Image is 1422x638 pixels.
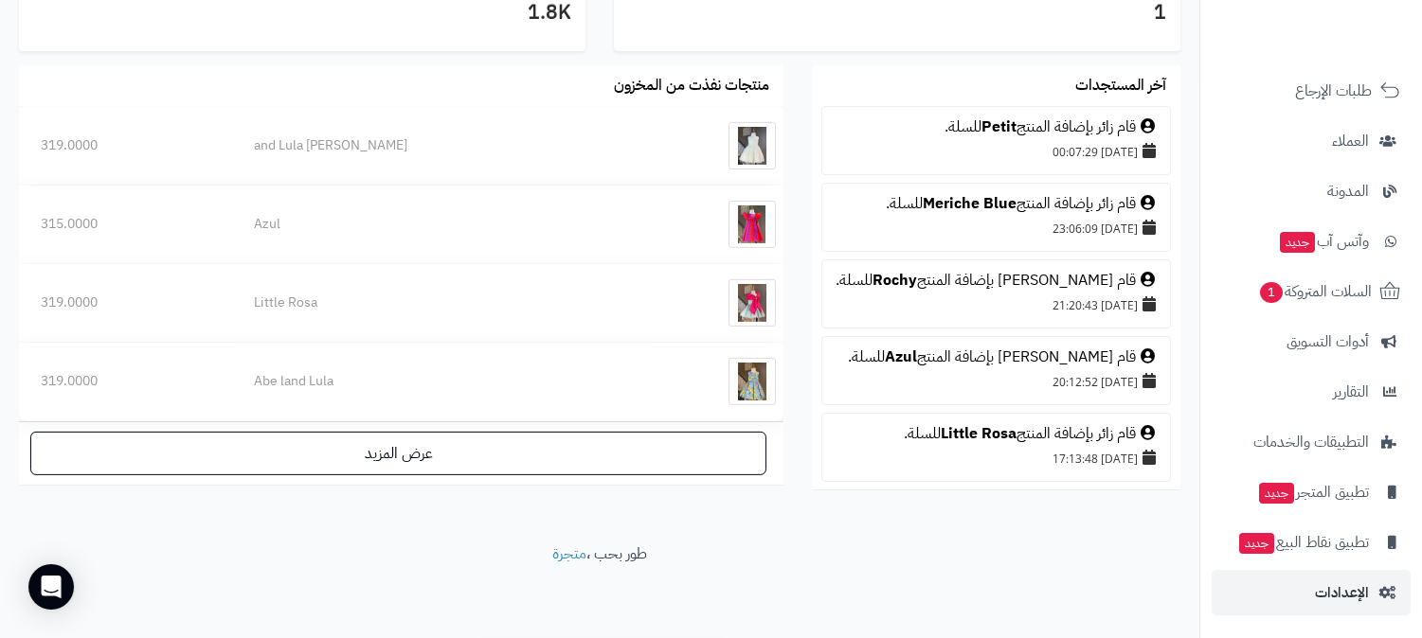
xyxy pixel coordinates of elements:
[1253,429,1369,455] span: التطبيقات والخدمات
[832,270,1161,292] div: قام [PERSON_NAME] بإضافة المنتج للسلة.
[254,372,629,391] div: Abe land Lula
[254,136,629,155] div: [PERSON_NAME] and Lula
[28,564,74,610] div: Open Intercom Messenger
[1259,483,1294,504] span: جديد
[729,279,776,327] img: Little Rosa
[30,432,766,475] a: عرض المزيد
[254,293,629,312] div: Little Rosa
[1212,520,1411,565] a: تطبيق نقاط البيعجديد
[1258,278,1372,305] span: السلات المتروكة
[1315,579,1369,606] span: الإعدادات
[1257,479,1369,505] span: تطبيق المتجر
[885,346,917,368] a: Azul
[832,445,1161,471] div: [DATE] 17:13:48
[1212,419,1411,465] a: التطبيقات والخدمات
[41,372,210,391] div: 319.0000
[1212,319,1411,364] a: أدوات التسويق
[832,292,1161,318] div: [DATE] 21:20:43
[41,293,210,312] div: 319.0000
[1212,168,1411,214] a: المدونة
[832,116,1161,138] div: قام زائر بإضافة المنتج للسلة.
[1259,281,1284,304] span: 1
[981,115,1017,138] a: Petit
[832,215,1161,241] div: [DATE] 23:06:09
[1287,328,1369,355] span: أدوات التسويق
[832,193,1161,215] div: قام زائر بإضافة المنتج للسلة.
[1212,369,1411,415] a: التقارير
[1333,379,1369,405] span: التقارير
[614,78,769,95] h3: منتجات نفذت من المخزون
[832,346,1161,368] div: قام [PERSON_NAME] بإضافة المنتج للسلة.
[832,138,1161,165] div: [DATE] 00:07:29
[1075,78,1166,95] h3: آخر المستجدات
[729,122,776,169] img: Abel and Lula
[1327,178,1369,204] span: المدونة
[832,423,1161,445] div: قام زائر بإضافة المنتج للسلة.
[1295,78,1372,104] span: طلبات الإرجاع
[1239,533,1274,554] span: جديد
[1278,228,1369,255] span: وآتس آب
[729,358,776,405] img: Abe land Lula
[1237,529,1369,556] span: تطبيق نقاط البيع
[1332,128,1369,154] span: العملاء
[832,368,1161,395] div: [DATE] 20:12:52
[873,269,917,292] a: Rochy
[1212,68,1411,114] a: طلبات الإرجاع
[41,136,210,155] div: 319.0000
[41,215,210,234] div: 315.0000
[1280,232,1315,253] span: جديد
[1212,570,1411,615] a: الإعدادات
[923,192,1017,215] a: Meriche Blue
[941,422,1017,445] a: Little Rosa
[1212,470,1411,515] a: تطبيق المتجرجديد
[254,215,629,234] div: Azul
[729,201,776,248] img: Azul
[1293,21,1404,61] img: logo-2.png
[1212,219,1411,264] a: وآتس آبجديد
[552,542,586,565] a: متجرة
[1212,269,1411,314] a: السلات المتروكة1
[1212,118,1411,164] a: العملاء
